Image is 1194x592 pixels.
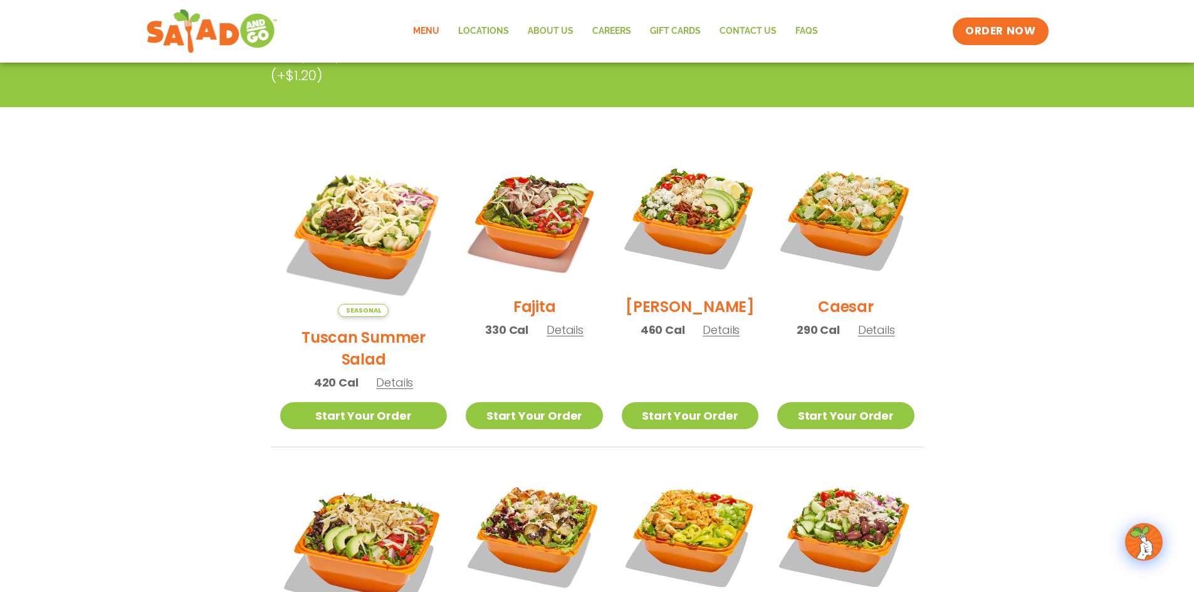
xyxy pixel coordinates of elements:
span: 460 Cal [641,321,685,338]
a: Start Your Order [280,402,448,429]
h2: [PERSON_NAME] [626,296,755,318]
span: 290 Cal [797,321,840,338]
img: Product photo for Caesar Salad [777,150,914,286]
img: new-SAG-logo-768×292 [146,6,278,56]
img: Product photo for Tuscan Summer Salad [280,150,448,317]
nav: Menu [404,17,827,46]
a: Contact Us [710,17,786,46]
h2: Caesar [818,296,874,318]
img: wpChatIcon [1126,524,1161,559]
h2: Tuscan Summer Salad [280,326,448,370]
a: Locations [449,17,518,46]
span: Details [547,322,584,338]
span: Details [858,322,895,338]
span: ORDER NOW [965,24,1035,39]
a: FAQs [786,17,827,46]
span: Seasonal [338,304,389,317]
span: 330 Cal [485,321,528,338]
span: 420 Cal [314,374,359,391]
a: About Us [518,17,583,46]
a: Menu [404,17,449,46]
span: Details [376,375,413,390]
a: Start Your Order [777,402,914,429]
a: Start Your Order [466,402,602,429]
a: Careers [583,17,641,46]
h2: Fajita [513,296,556,318]
a: Start Your Order [622,402,758,429]
img: Product photo for Fajita Salad [466,150,602,286]
img: Product photo for Cobb Salad [622,150,758,286]
span: Details [703,322,740,338]
a: GIFT CARDS [641,17,710,46]
a: ORDER NOW [953,18,1048,45]
p: Pick your protein: roasted chicken, buffalo chicken or tofu (included) or steak (+$1.20) [271,44,829,86]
